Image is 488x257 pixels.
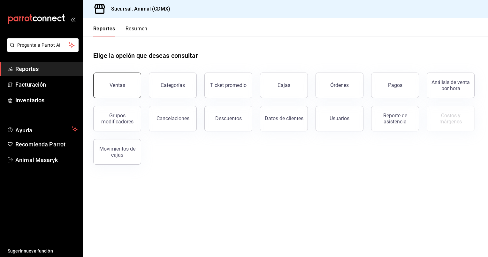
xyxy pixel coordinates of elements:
div: Datos de clientes [265,115,303,121]
span: Sugerir nueva función [8,248,78,254]
button: Resumen [126,26,148,36]
div: Pagos [388,82,402,88]
button: Datos de clientes [260,106,308,131]
div: Análisis de venta por hora [431,79,470,91]
button: Ventas [93,73,141,98]
div: Órdenes [330,82,349,88]
button: Descuentos [204,106,252,131]
div: Usuarios [330,115,349,121]
button: Movimientos de cajas [93,139,141,165]
h3: Sucursal: Animal (CDMX) [106,5,170,13]
button: Contrata inventarios para ver este reporte [427,106,475,131]
button: Cancelaciones [149,106,197,131]
button: open_drawer_menu [70,17,75,22]
button: Usuarios [316,106,363,131]
div: Costos y márgenes [431,113,470,125]
div: Grupos modificadores [97,113,137,125]
button: Grupos modificadores [93,106,141,131]
div: Movimientos de cajas [97,146,137,158]
button: Pagos [371,73,419,98]
button: Análisis de venta por hora [427,73,475,98]
button: Pregunta a Parrot AI [7,38,79,52]
a: Pregunta a Parrot AI [4,46,79,53]
h1: Elige la opción que deseas consultar [93,51,198,60]
a: Cajas [260,73,308,98]
div: navigation tabs [93,26,148,36]
span: Reportes [15,65,78,73]
button: Ticket promedio [204,73,252,98]
span: Ayuda [15,125,69,133]
div: Reporte de asistencia [375,113,415,125]
span: Facturación [15,80,78,89]
div: Cancelaciones [156,115,189,121]
button: Categorías [149,73,197,98]
button: Órdenes [316,73,363,98]
button: Reporte de asistencia [371,106,419,131]
div: Ventas [110,82,125,88]
div: Categorías [161,82,185,88]
span: Inventarios [15,96,78,105]
span: Animal Masaryk [15,156,78,164]
button: Reportes [93,26,115,36]
span: Recomienda Parrot [15,140,78,149]
span: Pregunta a Parrot AI [17,42,69,49]
div: Cajas [278,82,291,89]
div: Descuentos [215,115,242,121]
div: Ticket promedio [210,82,247,88]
